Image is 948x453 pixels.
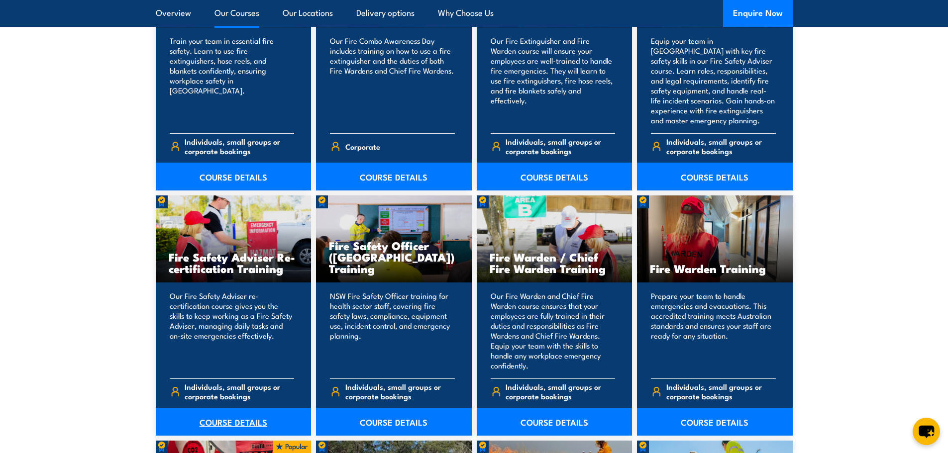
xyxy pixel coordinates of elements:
span: Individuals, small groups or corporate bookings [345,382,455,401]
span: Individuals, small groups or corporate bookings [506,382,615,401]
span: Individuals, small groups or corporate bookings [666,382,776,401]
p: Our Fire Warden and Chief Fire Warden course ensures that your employees are fully trained in the... [491,291,616,370]
span: Individuals, small groups or corporate bookings [506,137,615,156]
p: Our Fire Extinguisher and Fire Warden course will ensure your employees are well-trained to handl... [491,36,616,125]
p: Prepare your team to handle emergencies and evacuations. This accredited training meets Australia... [651,291,776,370]
a: COURSE DETAILS [316,163,472,190]
h3: Fire Safety Adviser Re-certification Training [169,251,299,274]
a: COURSE DETAILS [477,408,632,436]
p: Our Fire Safety Adviser re-certification course gives you the skills to keep working as a Fire Sa... [170,291,295,370]
p: Our Fire Combo Awareness Day includes training on how to use a fire extinguisher and the duties o... [330,36,455,125]
span: Individuals, small groups or corporate bookings [185,137,294,156]
p: Train your team in essential fire safety. Learn to use fire extinguishers, hose reels, and blanke... [170,36,295,125]
h3: Fire Warden / Chief Fire Warden Training [490,251,620,274]
a: COURSE DETAILS [156,408,312,436]
h3: Fire Warden Training [650,263,780,274]
span: Corporate [345,139,380,154]
a: COURSE DETAILS [477,163,632,190]
h3: Fire Safety Officer ([GEOGRAPHIC_DATA]) Training [329,240,459,274]
button: chat-button [913,418,940,445]
p: NSW Fire Safety Officer training for health sector staff, covering fire safety laws, compliance, ... [330,291,455,370]
a: COURSE DETAILS [637,163,793,190]
a: COURSE DETAILS [316,408,472,436]
a: COURSE DETAILS [156,163,312,190]
p: Equip your team in [GEOGRAPHIC_DATA] with key fire safety skills in our Fire Safety Adviser cours... [651,36,776,125]
span: Individuals, small groups or corporate bookings [185,382,294,401]
a: COURSE DETAILS [637,408,793,436]
span: Individuals, small groups or corporate bookings [666,137,776,156]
